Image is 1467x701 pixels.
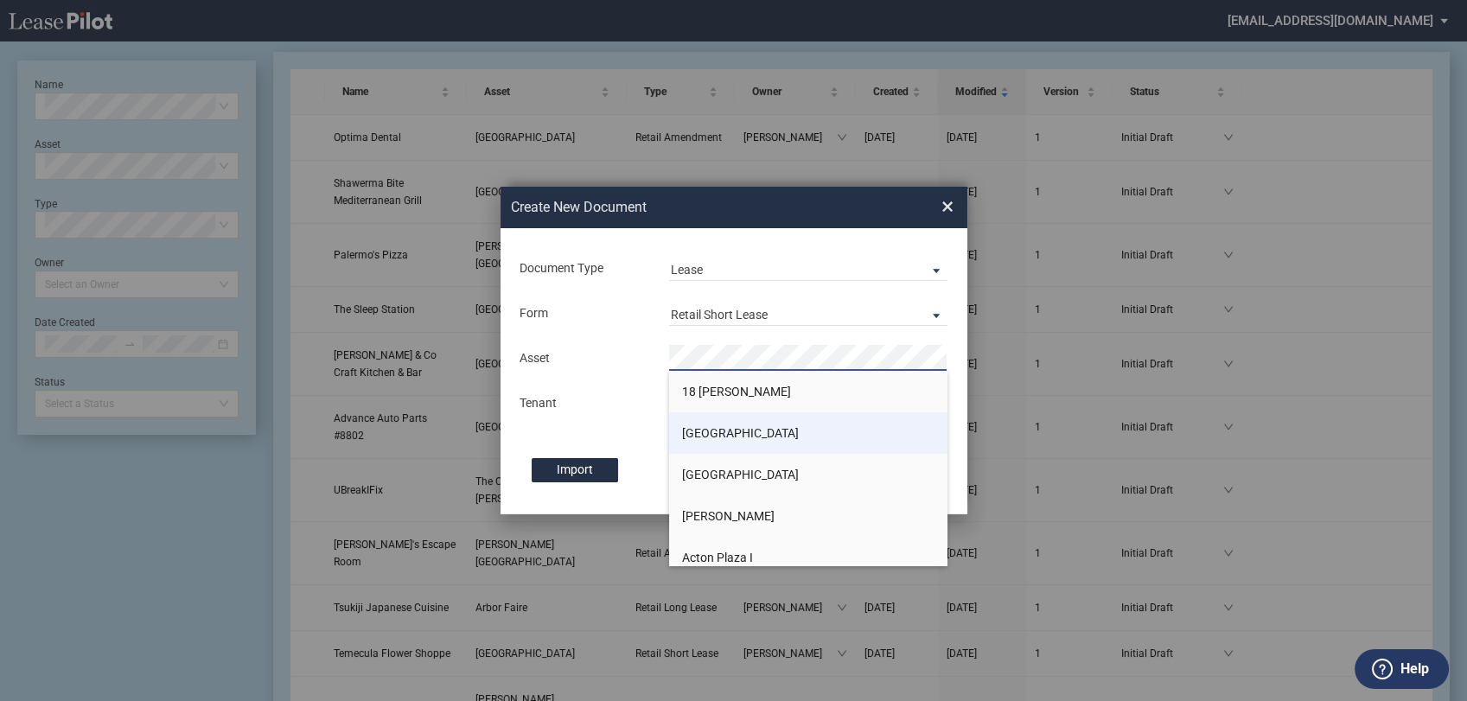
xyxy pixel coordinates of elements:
li: [PERSON_NAME] [669,495,948,537]
md-select: Lease Form: Retail Short Lease [669,300,948,326]
span: Acton Plaza I [682,551,753,564]
span: [GEOGRAPHIC_DATA] [682,468,799,481]
span: 18 [PERSON_NAME] [682,385,791,398]
li: Acton Plaza I [669,537,948,578]
span: [PERSON_NAME] [682,509,775,523]
span: × [941,193,954,220]
div: Document Type [509,260,659,277]
div: Lease [671,263,703,277]
md-select: Document Type: Lease [669,255,948,281]
span: [GEOGRAPHIC_DATA] [682,426,799,440]
label: Import [532,458,618,482]
div: Tenant [509,395,659,412]
li: 18 [PERSON_NAME] [669,371,948,412]
div: Retail Short Lease [671,308,768,322]
label: Help [1400,658,1429,680]
h2: Create New Document [511,198,879,217]
md-dialog: Create New ... [501,187,967,515]
div: Form [509,305,659,322]
li: [GEOGRAPHIC_DATA] [669,454,948,495]
li: [GEOGRAPHIC_DATA] [669,412,948,454]
div: Asset [509,350,659,367]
